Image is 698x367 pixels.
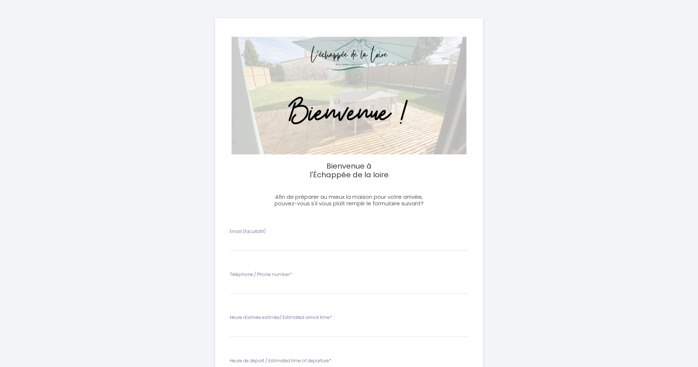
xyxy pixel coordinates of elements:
label: Heure d'arrivée estimée/ Estimated arrival time [230,314,332,321]
label: Heure de départ / Estimated time of departure [230,358,331,364]
label: Email (facultatif) [230,228,266,235]
h3: Afin de préparer au mieux la maison pour votre arrivée, pouvez-vous s'il vous plaît remplir le fo... [265,194,433,207]
label: Téléphone / Phone number [230,271,292,278]
h2: Bienvenue à l'Échappée de la loire [309,162,389,179]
